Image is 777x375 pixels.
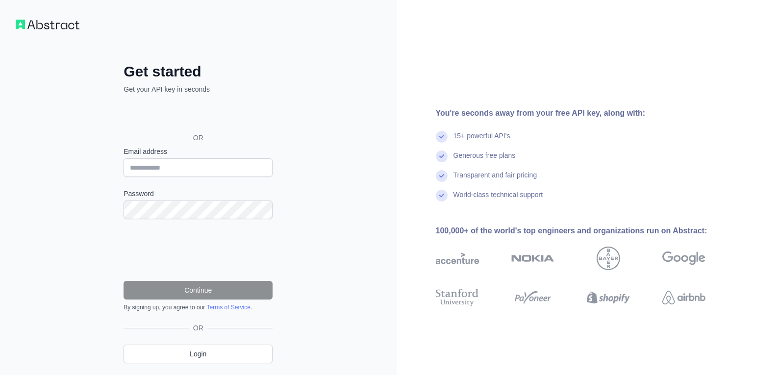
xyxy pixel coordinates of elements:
iframe: Sign in with Google Button [119,105,276,126]
iframe: reCAPTCHA [124,231,273,269]
img: bayer [597,247,620,270]
img: payoneer [511,287,554,308]
button: Continue [124,281,273,300]
img: google [662,247,705,270]
div: You're seconds away from your free API key, along with: [436,107,737,119]
img: nokia [511,247,554,270]
img: check mark [436,170,448,182]
label: Email address [124,147,273,156]
div: By signing up, you agree to our . [124,303,273,311]
img: check mark [436,150,448,162]
div: 100,000+ of the world's top engineers and organizations run on Abstract: [436,225,737,237]
img: check mark [436,131,448,143]
img: Workflow [16,20,79,29]
a: Login [124,345,273,363]
label: Password [124,189,273,199]
img: check mark [436,190,448,201]
span: OR [185,133,211,143]
img: airbnb [662,287,705,308]
div: 15+ powerful API's [453,131,510,150]
div: World-class technical support [453,190,543,209]
span: OR [189,323,207,333]
div: Transparent and fair pricing [453,170,537,190]
a: Terms of Service [206,304,250,311]
img: accenture [436,247,479,270]
img: stanford university [436,287,479,308]
img: shopify [587,287,630,308]
h2: Get started [124,63,273,80]
p: Get your API key in seconds [124,84,273,94]
div: Generous free plans [453,150,516,170]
